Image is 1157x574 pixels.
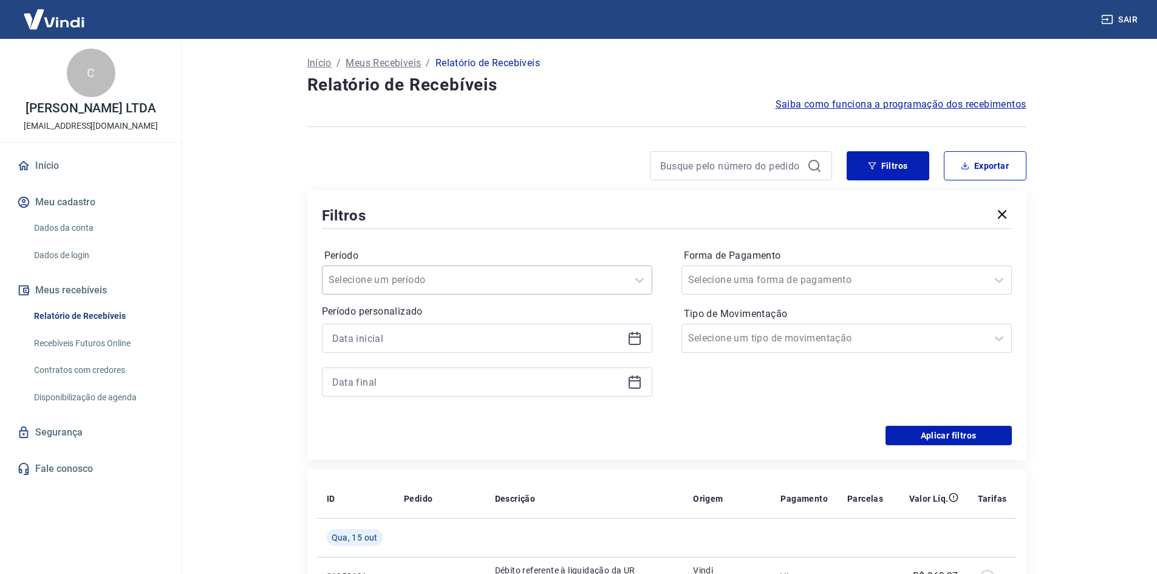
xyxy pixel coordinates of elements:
[332,373,623,391] input: Data final
[435,56,540,70] p: Relatório de Recebíveis
[426,56,430,70] p: /
[29,304,167,329] a: Relatório de Recebíveis
[847,493,883,505] p: Parcelas
[332,329,623,347] input: Data inicial
[307,56,332,70] a: Início
[29,243,167,268] a: Dados de login
[909,493,949,505] p: Valor Líq.
[336,56,341,70] p: /
[307,73,1026,97] h4: Relatório de Recebíveis
[684,307,1009,321] label: Tipo de Movimentação
[886,426,1012,445] button: Aplicar filtros
[495,493,536,505] p: Descrição
[693,493,723,505] p: Origem
[24,120,158,132] p: [EMAIL_ADDRESS][DOMAIN_NAME]
[15,277,167,304] button: Meus recebíveis
[978,493,1007,505] p: Tarifas
[684,248,1009,263] label: Forma de Pagamento
[322,206,367,225] h5: Filtros
[67,49,115,97] div: C
[780,493,828,505] p: Pagamento
[346,56,421,70] a: Meus Recebíveis
[15,152,167,179] a: Início
[944,151,1026,180] button: Exportar
[15,456,167,482] a: Fale conosco
[660,157,802,175] input: Busque pelo número do pedido
[1099,9,1142,31] button: Sair
[29,385,167,410] a: Disponibilização de agenda
[29,216,167,241] a: Dados da conta
[29,331,167,356] a: Recebíveis Futuros Online
[847,151,929,180] button: Filtros
[15,189,167,216] button: Meu cadastro
[15,1,94,38] img: Vindi
[332,531,378,544] span: Qua, 15 out
[29,358,167,383] a: Contratos com credores
[322,304,652,319] p: Período personalizado
[327,493,335,505] p: ID
[26,102,156,115] p: [PERSON_NAME] LTDA
[404,493,432,505] p: Pedido
[15,419,167,446] a: Segurança
[776,97,1026,112] a: Saiba como funciona a programação dos recebimentos
[324,248,650,263] label: Período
